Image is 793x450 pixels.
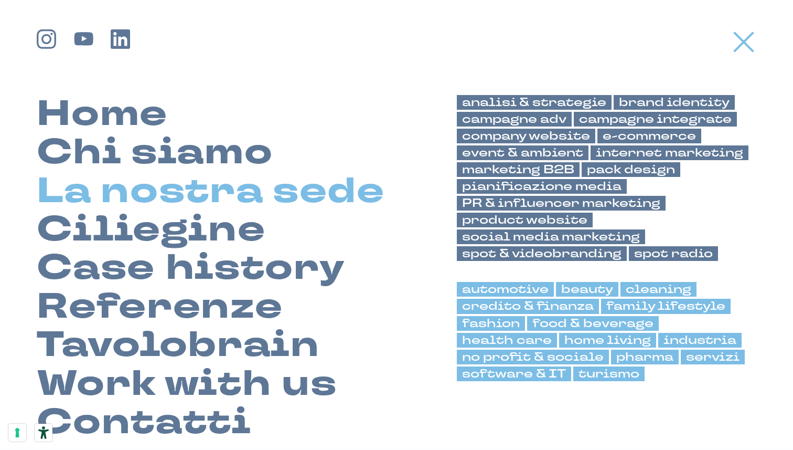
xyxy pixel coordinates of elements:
[29,17,51,25] div: v 4.0.24
[37,403,251,442] a: Contatti
[37,249,345,287] a: Case history
[574,112,737,127] a: campagne integrate
[527,316,659,331] a: food & beverage
[582,162,680,177] a: pack design
[37,288,283,326] a: Referenze
[457,95,612,110] a: analisi & strategie
[44,61,52,69] img: tab_domain_overview_orange.svg
[457,299,599,313] a: credito & finanza
[457,282,554,297] a: automotive
[457,333,557,348] a: health care
[37,365,337,403] a: Work with us
[457,213,593,227] a: product website
[591,145,748,160] a: internet marketing
[35,424,52,442] button: Strumenti di accessibilità
[457,129,595,143] a: company website
[37,172,384,211] a: La nostra sede
[559,333,656,348] a: home living
[556,282,618,297] a: beauty
[37,133,273,172] a: Chi siamo
[109,61,117,69] img: tab_keywords_by_traffic_grey.svg
[658,333,742,348] a: industria
[611,350,679,364] a: pharma
[457,196,666,211] a: PR & influencer marketing
[457,112,572,127] a: campagne adv
[620,282,696,297] a: cleaning
[120,62,170,69] div: Keyword (traffico)
[597,129,701,143] a: e-commerce
[681,350,745,364] a: servizi
[601,299,731,313] a: family lifestyle
[573,367,645,381] a: turismo
[457,179,627,194] a: pianificazione media
[457,145,588,160] a: event & ambient
[457,350,609,364] a: no profit & sociale
[457,162,580,177] a: marketing B2B
[56,62,80,69] div: Dominio
[17,27,25,36] img: website_grey.svg
[457,229,645,244] a: social media marketing
[8,424,26,442] button: Le tue preferenze relative al consenso per le tecnologie di tracciamento
[457,316,525,331] a: fashion
[17,17,25,25] img: logo_orange.svg
[614,95,735,110] a: brand identity
[457,246,627,261] a: spot & videobranding
[37,211,265,249] a: Ciliegine
[629,246,718,261] a: spot radio
[457,367,571,381] a: software & IT
[37,326,319,364] a: Tavolobrain
[37,95,168,133] a: Home
[27,27,150,36] div: [PERSON_NAME]: [DOMAIN_NAME]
